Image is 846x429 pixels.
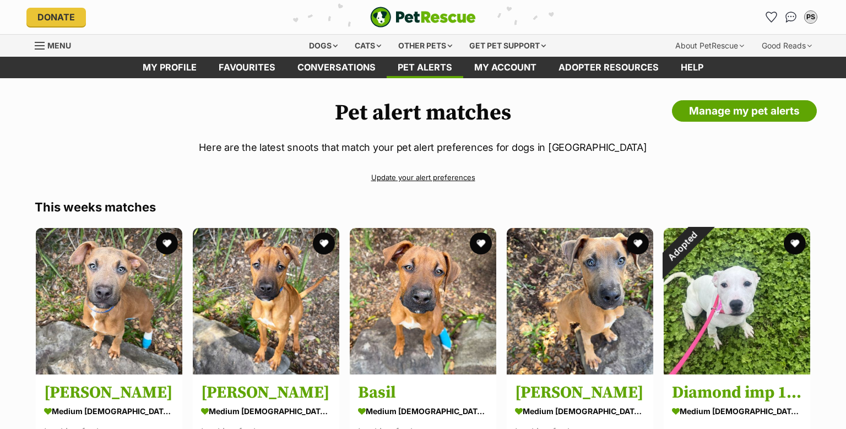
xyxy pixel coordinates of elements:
[782,8,800,26] a: Conversations
[672,100,817,122] a: Manage my pet alerts
[44,382,174,403] h3: [PERSON_NAME]
[347,35,389,57] div: Cats
[391,35,460,57] div: Other pets
[44,403,174,419] div: medium [DEMOGRAPHIC_DATA] Dog
[672,382,802,403] h3: Diamond imp 1859
[805,12,816,23] div: PS
[35,140,811,155] p: Here are the latest snoots that match your pet alert preferences for dogs in [GEOGRAPHIC_DATA]
[547,57,670,78] a: Adopter resources
[35,35,79,55] a: Menu
[36,228,182,374] img: Doyle
[507,228,653,374] img: Albert
[208,57,286,78] a: Favourites
[26,8,86,26] a: Donate
[313,232,335,254] button: favourite
[515,382,645,403] h3: [PERSON_NAME]
[156,232,178,254] button: favourite
[470,232,492,254] button: favourite
[286,57,387,78] a: conversations
[462,35,554,57] div: Get pet support
[387,57,463,78] a: Pet alerts
[670,57,714,78] a: Help
[672,403,802,419] div: medium [DEMOGRAPHIC_DATA] Dog
[754,35,820,57] div: Good Reads
[802,8,820,26] button: My account
[35,168,811,187] a: Update your alert preferences
[47,41,71,50] span: Menu
[664,228,810,374] img: Diamond imp 1859
[627,232,649,254] button: favourite
[132,57,208,78] a: My profile
[668,35,752,57] div: About PetRescue
[358,382,488,403] h3: Basil
[358,403,488,419] div: medium [DEMOGRAPHIC_DATA] Dog
[785,12,797,23] img: chat-41dd97257d64d25036548639549fe6c8038ab92f7586957e7f3b1b290dea8141.svg
[350,228,496,374] img: Basil
[664,366,810,377] a: Adopted
[301,35,345,57] div: Dogs
[649,214,715,279] div: Adopted
[370,7,476,28] img: logo-e224e6f780fb5917bec1dbf3a21bbac754714ae5b6737aabdf751b685950b380.svg
[35,100,811,126] h1: Pet alert matches
[201,382,331,403] h3: [PERSON_NAME]
[463,57,547,78] a: My account
[784,232,806,254] button: favourite
[762,8,780,26] a: Favourites
[35,199,811,215] h3: This weeks matches
[515,403,645,419] div: medium [DEMOGRAPHIC_DATA] Dog
[762,8,820,26] ul: Account quick links
[193,228,339,374] img: Bert
[201,403,331,419] div: medium [DEMOGRAPHIC_DATA] Dog
[370,7,476,28] a: PetRescue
